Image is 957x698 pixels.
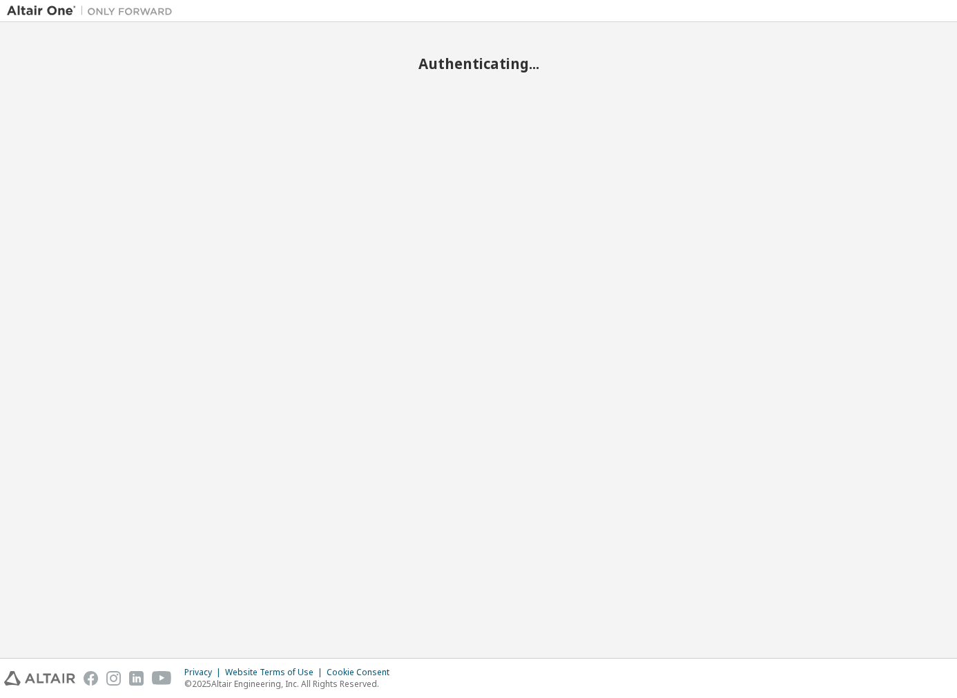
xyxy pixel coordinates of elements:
h2: Authenticating... [7,55,950,72]
img: linkedin.svg [129,671,144,686]
div: Privacy [184,667,225,678]
img: youtube.svg [152,671,172,686]
p: © 2025 Altair Engineering, Inc. All Rights Reserved. [184,678,398,690]
div: Website Terms of Use [225,667,327,678]
img: Altair One [7,4,180,18]
img: facebook.svg [84,671,98,686]
img: altair_logo.svg [4,671,75,686]
div: Cookie Consent [327,667,398,678]
img: instagram.svg [106,671,121,686]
